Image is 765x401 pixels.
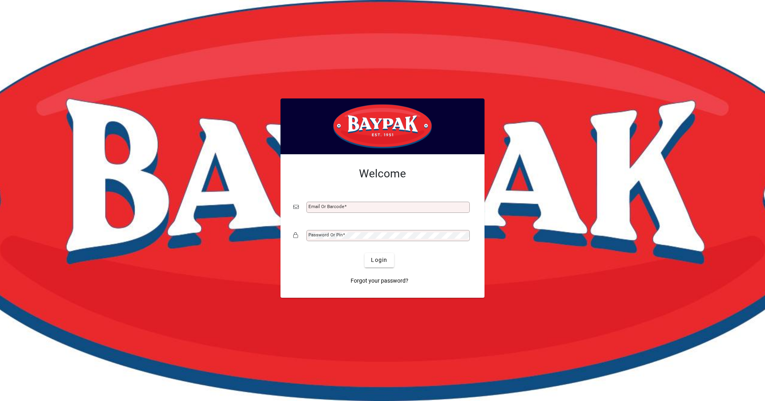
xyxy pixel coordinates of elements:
[347,274,412,288] a: Forgot your password?
[308,204,344,209] mat-label: Email or Barcode
[371,256,387,264] span: Login
[293,167,472,181] h2: Welcome
[351,277,408,285] span: Forgot your password?
[365,253,394,267] button: Login
[308,232,343,238] mat-label: Password or Pin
